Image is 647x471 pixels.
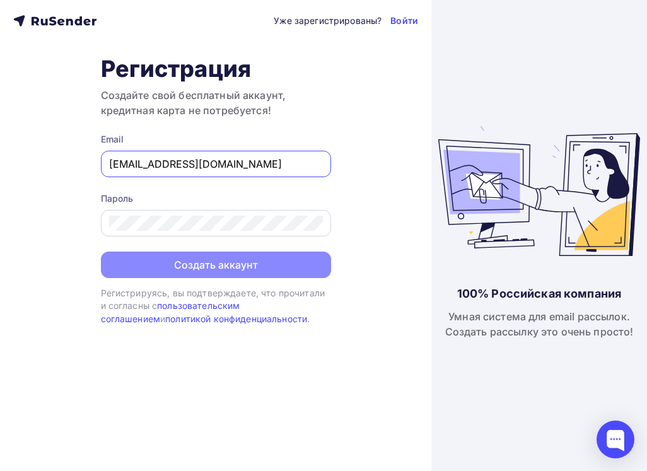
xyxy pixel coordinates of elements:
div: 100% Российская компания [457,286,621,301]
h3: Создайте свой бесплатный аккаунт, кредитная карта не потребуется! [101,88,331,118]
div: Email [101,133,331,146]
div: Пароль [101,192,331,205]
a: политикой конфиденциальности [165,313,307,324]
div: Умная система для email рассылок. Создать рассылку это очень просто! [445,309,634,339]
div: Регистрируясь, вы подтверждаете, что прочитали и согласны с и . [101,287,331,325]
div: Уже зарегистрированы? [274,15,382,27]
a: Войти [390,15,418,27]
input: Укажите свой email [109,156,323,172]
button: Создать аккаунт [101,252,331,278]
a: пользовательским соглашением [101,300,240,323]
h1: Регистрация [101,55,331,83]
